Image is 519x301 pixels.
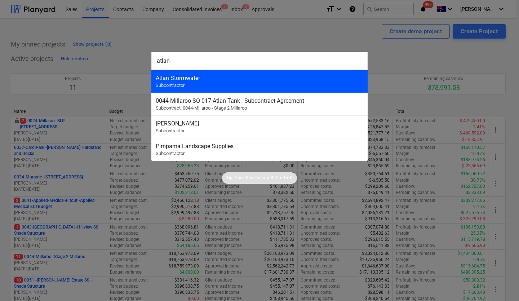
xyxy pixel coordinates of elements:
div: 0044-Millaroo-SO-017-Atlan Tank - Subcontract AgreementSubcontract| 0044-Millaroo - Stage 2 Millaroo [151,93,368,115]
div: 0044-Millaroo-SO-017 - Atlan Tank - Subcontract Agreement [156,97,363,104]
span: Subcontract | 0044-Millaroo - Stage 2 Millaroo [156,105,247,111]
div: Pimpama Landscape SuppliesSubcontractor [151,138,368,161]
span: Subcontractor [156,151,185,156]
p: Tip: [226,175,234,181]
iframe: Chat Widget [483,266,519,301]
input: Search for projects, articles, contracts, Claims, subcontractors... [151,52,368,70]
div: Tip:Open this faster withCmd + K [222,172,297,184]
span: Subcontractor [156,83,185,88]
div: [PERSON_NAME] [156,120,363,127]
p: Cmd + K [276,175,293,181]
div: Atlan Stormwater [156,75,363,81]
p: Open this faster with [235,175,275,181]
div: Atlan StormwaterSubcontractor [151,70,368,93]
span: Subcontractor [156,128,185,133]
div: Pimpama Landscape Supplies [156,143,363,150]
div: [PERSON_NAME]Subcontractor [151,115,368,138]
